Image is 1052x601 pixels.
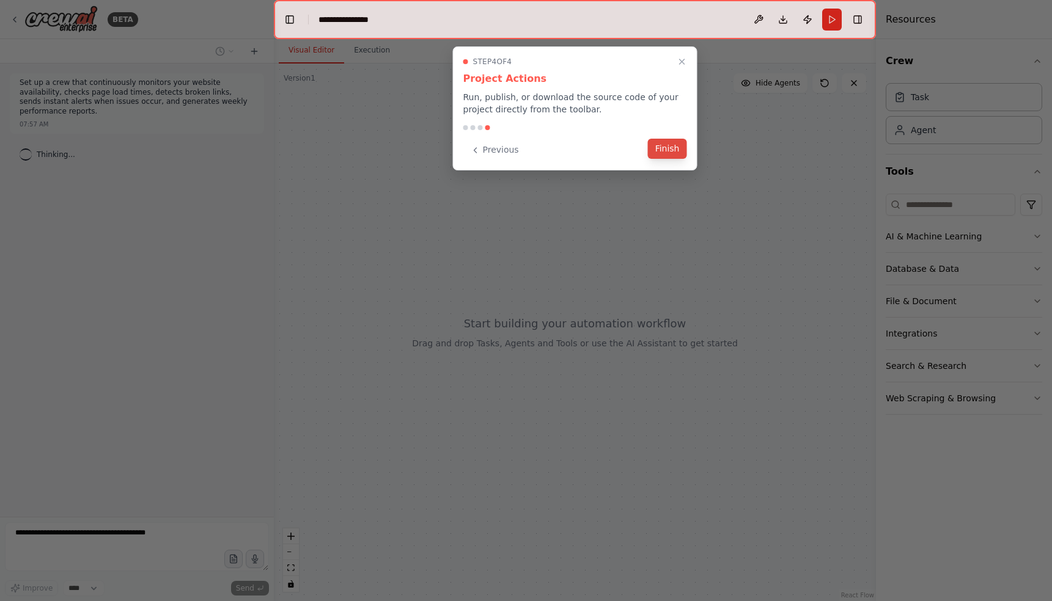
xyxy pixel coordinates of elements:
span: Step 4 of 4 [473,57,512,67]
button: Previous [463,140,526,160]
button: Close walkthrough [675,54,690,69]
button: Hide left sidebar [281,11,298,28]
p: Run, publish, or download the source code of your project directly from the toolbar. [463,91,687,115]
h3: Project Actions [463,71,687,86]
button: Finish [648,139,687,159]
